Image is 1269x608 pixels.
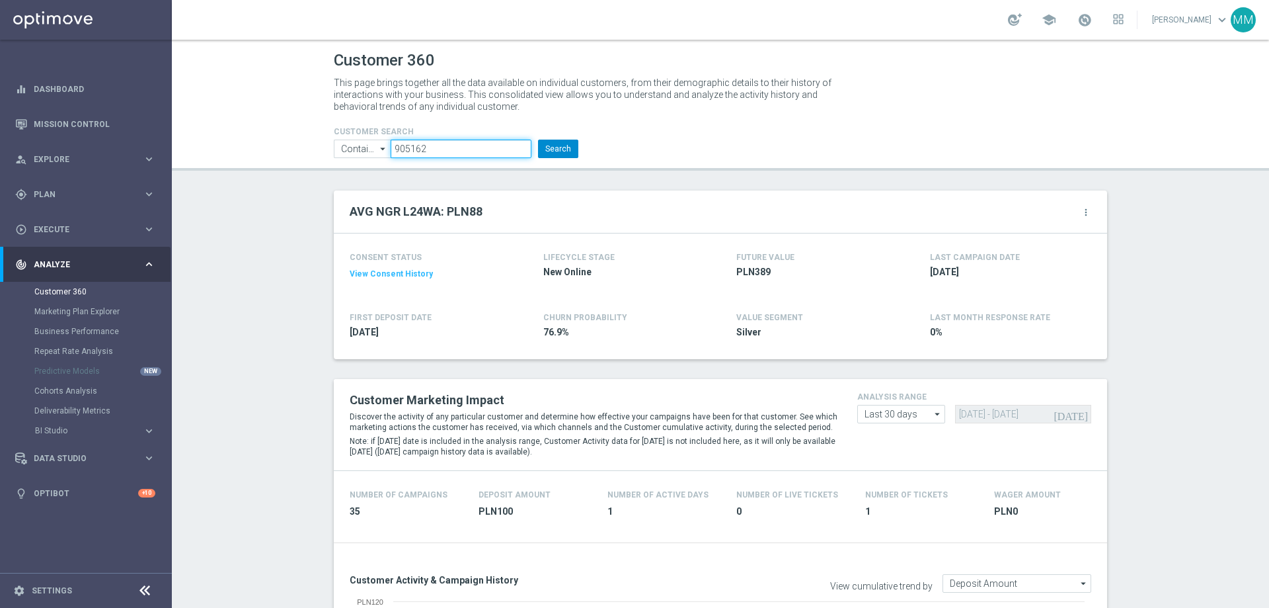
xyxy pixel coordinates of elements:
i: person_search [15,153,27,165]
span: 0% [930,326,1085,339]
h3: Customer Activity & Campaign History [350,574,711,586]
h4: LIFECYCLE STAGE [543,253,615,262]
div: Deliverability Metrics [34,401,171,421]
div: Data Studio [15,453,143,464]
i: keyboard_arrow_right [143,258,155,271]
h4: Number of Campaigns [350,490,447,499]
h4: CONSENT STATUS [350,253,504,262]
h4: FUTURE VALUE [736,253,794,262]
a: Deliverability Metrics [34,406,137,416]
a: Mission Control [34,107,155,142]
span: Data Studio [34,455,143,462]
div: Optibot [15,476,155,511]
h4: analysis range [857,392,1091,402]
div: NEW [140,367,161,376]
input: Enter CID, Email, name or phone [391,140,531,158]
input: analysis range [857,405,945,423]
span: 1 [865,505,978,518]
i: more_vert [1081,207,1091,218]
div: Customer 360 [34,282,171,302]
i: arrow_drop_down [377,140,390,157]
h4: LAST CAMPAIGN DATE [930,253,1020,262]
i: keyboard_arrow_right [143,425,155,437]
i: arrow_drop_down [931,406,944,423]
div: Cohorts Analysis [34,381,171,401]
span: New Online [543,266,698,279]
span: school [1042,13,1056,27]
span: Explore [34,155,143,163]
i: keyboard_arrow_right [143,188,155,200]
span: 2025-08-12 [930,266,1085,279]
h4: Number Of Live Tickets [736,490,838,499]
i: keyboard_arrow_right [143,223,155,236]
span: Execute [34,226,143,234]
span: Silver [736,326,891,339]
button: Search [538,140,578,158]
h4: Number Of Tickets [865,490,948,499]
div: BI Studio [35,427,143,435]
div: MM [1231,7,1256,32]
div: Repeat Rate Analysis [34,341,171,361]
div: Business Performance [34,322,171,341]
i: keyboard_arrow_right [143,153,155,165]
span: 76.9% [543,326,698,339]
button: track_changes Analyze keyboard_arrow_right [15,259,156,270]
div: Execute [15,224,143,236]
span: 35 [350,505,463,518]
span: BI Studio [35,427,130,435]
div: Dashboard [15,71,155,107]
span: keyboard_arrow_down [1215,13,1229,27]
i: track_changes [15,259,27,271]
a: [PERSON_NAME]keyboard_arrow_down [1151,10,1231,30]
button: play_circle_outline Execute keyboard_arrow_right [15,224,156,235]
a: Marketing Plan Explorer [34,306,137,317]
h4: Number of Active Days [607,490,709,499]
div: Plan [15,189,143,200]
i: equalizer [15,83,27,95]
div: lightbulb Optibot +10 [15,488,156,499]
p: Note: if [DATE] date is included in the analysis range, Customer Activity data for [DATE] is not ... [350,436,837,457]
span: 0 [736,505,849,518]
div: Marketing Plan Explorer [34,302,171,322]
span: PLN0 [994,505,1107,518]
span: PLN389 [736,266,891,279]
div: +10 [138,489,155,498]
h4: CUSTOMER SEARCH [334,127,578,136]
span: 2025-08-07 [350,326,504,339]
button: person_search Explore keyboard_arrow_right [15,154,156,165]
span: Analyze [34,261,143,269]
i: arrow_drop_down [1077,575,1091,592]
label: View cumulative trend by [830,581,933,592]
div: Explore [15,153,143,165]
a: Customer 360 [34,286,137,297]
h4: Wager Amount [994,490,1061,499]
a: Repeat Rate Analysis [34,346,137,357]
a: Settings [32,587,72,595]
button: View Consent History [350,269,433,280]
span: Plan [34,191,143,198]
button: Mission Control [15,119,156,130]
h2: Customer Marketing Impact [350,392,837,408]
h4: Deposit Amount [479,490,551,499]
a: Dashboard [34,71,155,107]
div: Data Studio keyboard_arrow_right [15,453,156,464]
button: equalizer Dashboard [15,84,156,95]
span: PLN100 [479,505,592,518]
i: keyboard_arrow_right [143,452,155,464]
p: This page brings together all the data available on individual customers, from their demographic ... [334,77,843,112]
h2: AVG NGR L24WA: PLN88 [350,204,482,220]
h1: Customer 360 [334,51,1107,70]
a: Business Performance [34,326,137,337]
div: Mission Control [15,107,155,142]
button: gps_fixed Plan keyboard_arrow_right [15,189,156,200]
text: PLN120 [357,598,383,606]
div: BI Studio [34,421,171,441]
i: play_circle_outline [15,224,27,236]
button: BI Studio keyboard_arrow_right [34,425,156,436]
div: Predictive Models [34,361,171,381]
